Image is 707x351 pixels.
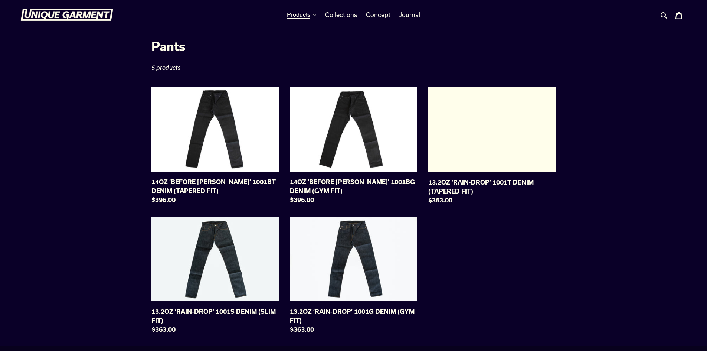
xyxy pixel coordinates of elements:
img: Unique Garment [20,9,113,21]
span: Collections [325,11,357,19]
span: Journal [399,11,420,19]
a: Journal [396,9,424,20]
span: Products [287,11,310,19]
span: 5 products [151,64,181,71]
a: Collections [321,9,361,20]
button: Products [283,9,320,20]
span: Concept [366,11,390,19]
span: Pants [151,39,186,53]
a: Concept [362,9,394,20]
